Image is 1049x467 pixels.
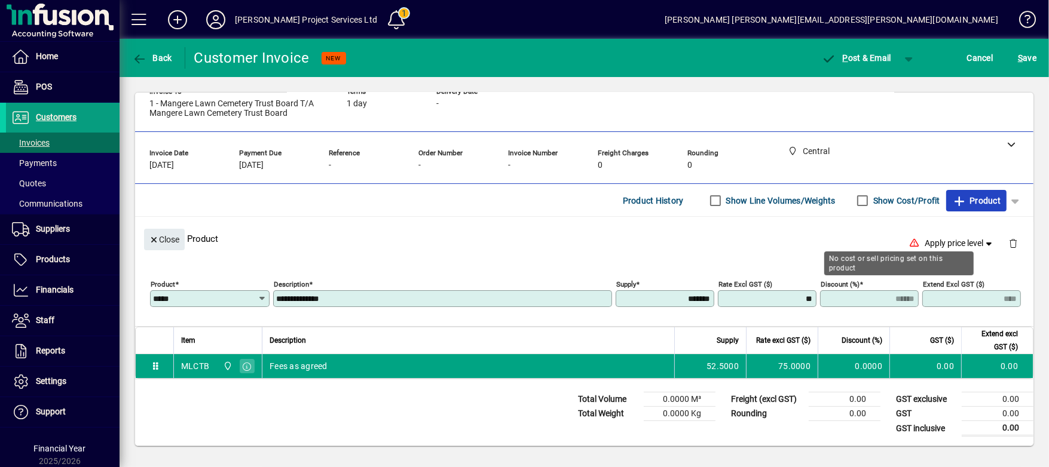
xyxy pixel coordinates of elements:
[618,190,689,211] button: Product History
[890,392,962,407] td: GST exclusive
[6,367,120,397] a: Settings
[6,173,120,193] a: Quotes
[149,230,180,250] span: Close
[132,53,172,63] span: Back
[923,280,984,288] mat-label: Extend excl GST ($)
[141,233,188,244] app-page-header-button: Close
[572,392,644,407] td: Total Volume
[644,392,715,407] td: 0.0000 M³
[181,334,195,347] span: Item
[120,47,185,69] app-page-header-button: Back
[181,360,209,372] div: MLCTB
[36,254,70,264] span: Products
[964,47,996,69] button: Cancel
[144,229,185,250] button: Close
[962,392,1033,407] td: 0.00
[6,245,120,275] a: Products
[36,112,77,122] span: Customers
[687,161,692,170] span: 0
[129,47,175,69] button: Back
[36,376,66,386] span: Settings
[6,336,120,366] a: Reports
[718,280,772,288] mat-label: Rate excl GST ($)
[12,138,50,148] span: Invoices
[890,407,962,421] td: GST
[418,161,421,170] span: -
[6,275,120,305] a: Financials
[36,224,70,233] span: Suppliers
[930,334,954,347] span: GST ($)
[436,99,439,109] span: -
[151,280,175,288] mat-label: Product
[754,360,811,372] div: 75.0000
[6,133,120,153] a: Invoices
[725,392,809,407] td: Freight (excl GST)
[962,421,1033,436] td: 0.00
[920,233,999,254] button: Apply price level
[239,161,264,170] span: [DATE]
[270,334,306,347] span: Description
[36,346,65,355] span: Reports
[274,280,309,288] mat-label: Description
[6,42,120,72] a: Home
[1018,48,1036,67] span: ave
[889,354,961,378] td: 0.00
[999,229,1027,257] button: Delete
[6,214,120,244] a: Suppliers
[665,10,998,29] div: [PERSON_NAME] [PERSON_NAME][EMAIL_ADDRESS][PERSON_NAME][DOMAIN_NAME]
[824,251,974,275] div: No cost or sell pricing set on this product
[890,421,962,436] td: GST inclusive
[149,99,329,118] span: 1 - Mangere Lawn Cemetery Trust Board T/A Mangere Lawn Cemetery Trust Board
[725,407,809,421] td: Rounding
[1018,53,1023,63] span: S
[36,82,52,91] span: POS
[925,237,995,250] span: Apply price level
[235,10,377,29] div: [PERSON_NAME] Project Services Ltd
[946,190,1007,211] button: Product
[616,280,636,288] mat-label: Supply
[999,238,1027,248] app-page-header-button: Delete
[6,397,120,427] a: Support
[871,195,940,207] label: Show Cost/Profit
[36,51,58,61] span: Home
[12,179,46,188] span: Quotes
[816,47,897,69] button: Post & Email
[220,360,234,373] span: Central
[6,153,120,173] a: Payments
[623,191,684,210] span: Product History
[135,217,1033,260] div: Product
[326,54,341,62] span: NEW
[969,327,1018,354] span: Extend excl GST ($)
[36,285,74,294] span: Financials
[809,407,880,421] td: 0.00
[194,48,310,67] div: Customer Invoice
[6,193,120,214] a: Communications
[598,161,603,170] span: 0
[809,392,880,407] td: 0.00
[717,334,739,347] span: Supply
[149,161,174,170] span: [DATE]
[6,306,120,336] a: Staff
[36,315,54,325] span: Staff
[6,72,120,102] a: POS
[347,99,367,109] span: 1 day
[724,195,836,207] label: Show Line Volumes/Weights
[707,360,739,372] span: 52.5000
[967,48,993,67] span: Cancel
[329,161,331,170] span: -
[842,334,882,347] span: Discount (%)
[756,334,811,347] span: Rate excl GST ($)
[962,407,1033,421] td: 0.00
[818,354,889,378] td: 0.0000
[572,407,644,421] td: Total Weight
[12,199,82,208] span: Communications
[508,161,510,170] span: -
[822,53,891,63] span: ost & Email
[270,360,328,372] span: Fees as agreed
[952,191,1001,210] span: Product
[843,53,848,63] span: P
[1010,2,1034,41] a: Knowledge Base
[821,280,860,288] mat-label: Discount (%)
[12,158,57,168] span: Payments
[36,407,66,416] span: Support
